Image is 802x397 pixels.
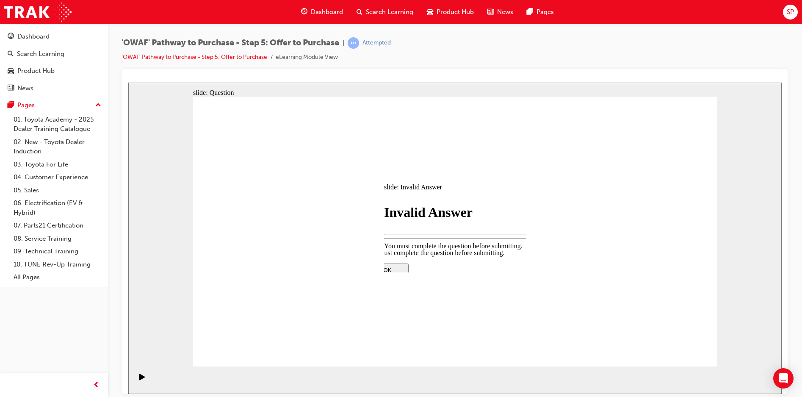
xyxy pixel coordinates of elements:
[276,53,338,62] li: eLearning Module View
[10,158,105,171] a: 03. Toyota For Life
[3,81,105,96] a: News
[93,380,100,391] span: prev-icon
[8,50,14,58] span: search-icon
[420,3,481,21] a: car-iconProduct Hub
[301,7,307,17] span: guage-icon
[3,97,105,113] button: Pages
[17,83,33,93] div: News
[366,7,413,17] span: Search Learning
[8,67,14,75] span: car-icon
[362,39,391,47] div: Attempted
[348,37,359,49] span: learningRecordVerb_ATTEMPT-icon
[10,258,105,271] a: 10. TUNE Rev-Up Training
[3,27,105,97] button: DashboardSearch LearningProduct HubNews
[10,245,105,258] a: 09. Technical Training
[520,3,561,21] a: pages-iconPages
[10,171,105,184] a: 04. Customer Experience
[3,63,105,79] a: Product Hub
[357,7,362,17] span: search-icon
[537,7,554,17] span: Pages
[8,102,14,109] span: pages-icon
[311,7,343,17] span: Dashboard
[343,38,344,48] span: |
[527,7,533,17] span: pages-icon
[17,66,55,76] div: Product Hub
[8,33,14,41] span: guage-icon
[350,3,420,21] a: search-iconSearch Learning
[437,7,474,17] span: Product Hub
[10,113,105,136] a: 01. Toyota Academy - 2025 Dealer Training Catalogue
[10,197,105,219] a: 06. Electrification (EV & Hybrid)
[95,100,101,111] span: up-icon
[294,3,350,21] a: guage-iconDashboard
[17,32,50,42] div: Dashboard
[497,7,513,17] span: News
[8,85,14,92] span: news-icon
[3,46,105,62] a: Search Learning
[10,184,105,197] a: 05. Sales
[427,7,433,17] span: car-icon
[787,7,794,17] span: SP
[3,29,105,44] a: Dashboard
[10,136,105,158] a: 02. New - Toyota Dealer Induction
[4,3,72,22] img: Trak
[10,219,105,232] a: 07. Parts21 Certification
[122,53,267,61] a: 'OWAF' Pathway to Purchase - Step 5: Offer to Purchase
[122,38,339,48] span: 'OWAF' Pathway to Purchase - Step 5: Offer to Purchase
[773,368,794,389] div: Open Intercom Messenger
[17,100,35,110] div: Pages
[10,271,105,284] a: All Pages
[783,5,798,19] button: SP
[10,232,105,245] a: 08. Service Training
[481,3,520,21] a: news-iconNews
[487,7,494,17] span: news-icon
[17,49,64,59] div: Search Learning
